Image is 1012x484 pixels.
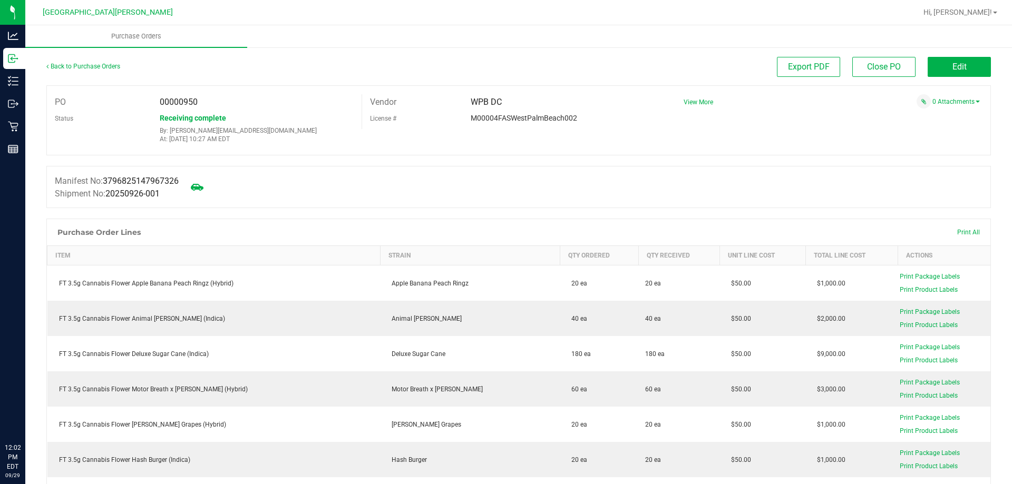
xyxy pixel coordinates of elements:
inline-svg: Analytics [8,31,18,41]
span: Print Product Labels [900,357,958,364]
span: $2,000.00 [812,315,845,322]
span: Mark as not Arrived [187,176,208,197]
span: Print Package Labels [900,414,960,421]
p: 09/29 [5,471,21,479]
span: Hi, [PERSON_NAME]! [923,8,992,16]
div: FT 3.5g Cannabis Flower Hash Burger (Indica) [54,455,374,465]
span: [GEOGRAPHIC_DATA][PERSON_NAME] [43,8,173,17]
span: 20 ea [566,456,587,463]
label: Shipment No: [55,187,160,200]
span: Export PDF [788,62,830,72]
span: $50.00 [726,421,751,428]
span: Apple Banana Peach Ringz [386,280,469,287]
span: 180 ea [566,350,591,358]
span: $50.00 [726,315,751,322]
span: Print Package Labels [900,343,960,351]
span: M00004FASWestPalmBeach002 [471,114,577,122]
span: Print Package Labels [900,308,960,315]
th: Total Line Cost [805,246,898,265]
span: $50.00 [726,386,751,393]
span: 40 ea [645,314,661,323]
label: PO [55,94,66,110]
div: FT 3.5g Cannabis Flower [PERSON_NAME] Grapes (Hybrid) [54,420,374,429]
th: Actions [898,246,990,265]
button: Close PO [852,57,916,77]
span: $3,000.00 [812,386,845,393]
inline-svg: Inventory [8,76,18,86]
span: $1,000.00 [812,456,845,463]
label: Status [55,111,73,126]
span: 60 ea [645,384,661,394]
span: Print Product Labels [900,427,958,434]
th: Qty Ordered [560,246,638,265]
th: Qty Received [639,246,720,265]
label: Manifest No: [55,175,179,187]
span: 20 ea [566,421,587,428]
span: 20 ea [566,280,587,287]
inline-svg: Inbound [8,53,18,64]
span: Attach a document [917,94,931,108]
a: Back to Purchase Orders [46,63,120,70]
a: 0 Attachments [932,98,980,105]
p: By: [PERSON_NAME][EMAIL_ADDRESS][DOMAIN_NAME] [160,127,354,134]
span: Print Product Labels [900,321,958,329]
span: 40 ea [566,315,587,322]
span: Print Package Labels [900,379,960,386]
a: Purchase Orders [25,25,247,47]
p: At: [DATE] 10:27 AM EDT [160,135,354,143]
span: Receiving complete [160,114,226,122]
inline-svg: Outbound [8,98,18,109]
span: Print All [957,229,980,236]
th: Unit Line Cost [719,246,805,265]
p: 12:02 PM EDT [5,443,21,471]
span: 20 ea [645,455,661,465]
span: Animal [PERSON_NAME] [386,315,462,322]
span: $50.00 [726,350,751,358]
span: $1,000.00 [812,421,845,428]
span: Close PO [867,62,901,72]
div: FT 3.5g Cannabis Flower Apple Banana Peach Ringz (Hybrid) [54,279,374,288]
inline-svg: Retail [8,121,18,132]
span: 180 ea [645,349,665,359]
span: Edit [952,62,967,72]
div: FT 3.5g Cannabis Flower Motor Breath x [PERSON_NAME] (Hybrid) [54,384,374,394]
inline-svg: Reports [8,144,18,154]
span: 60 ea [566,386,587,393]
th: Item [47,246,381,265]
a: View More [684,98,713,106]
span: Print Product Labels [900,286,958,293]
span: Print Package Labels [900,449,960,457]
span: $9,000.00 [812,350,845,358]
span: Purchase Orders [97,32,176,41]
span: Print Package Labels [900,273,960,280]
span: Print Product Labels [900,392,958,399]
span: Hash Burger [386,456,427,463]
span: $50.00 [726,456,751,463]
span: $1,000.00 [812,280,845,287]
div: FT 3.5g Cannabis Flower Animal [PERSON_NAME] (Indica) [54,314,374,323]
span: 00000950 [160,97,198,107]
span: Print Product Labels [900,462,958,470]
span: Deluxe Sugar Cane [386,350,445,358]
button: Export PDF [777,57,840,77]
div: FT 3.5g Cannabis Flower Deluxe Sugar Cane (Indica) [54,349,374,359]
span: [PERSON_NAME] Grapes [386,421,461,428]
span: Motor Breath x [PERSON_NAME] [386,386,483,393]
span: 20 ea [645,279,661,288]
h1: Purchase Order Lines [57,228,141,236]
span: 3796825147967326 [103,176,179,186]
th: Strain [380,246,560,265]
span: 20 ea [645,420,661,429]
iframe: Resource center [11,400,42,431]
span: WPB DC [471,97,502,107]
label: Vendor [370,94,396,110]
span: 20250926-001 [105,189,160,199]
span: $50.00 [726,280,751,287]
label: License # [370,111,396,126]
button: Edit [928,57,991,77]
